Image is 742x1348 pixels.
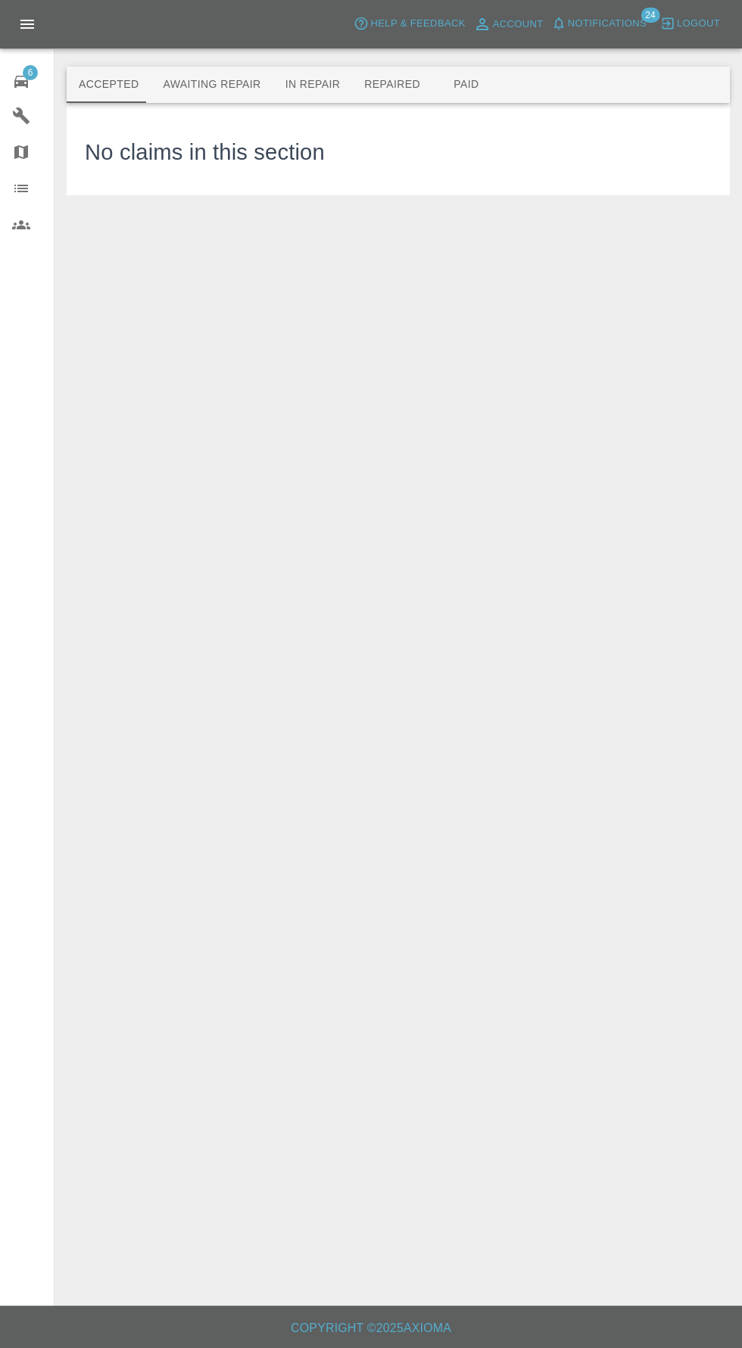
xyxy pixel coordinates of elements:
[9,6,45,42] button: Open drawer
[432,67,500,103] button: Paid
[85,136,325,170] h3: No claims in this section
[493,16,544,33] span: Account
[547,12,650,36] button: Notifications
[23,65,38,80] span: 6
[370,15,465,33] span: Help & Feedback
[350,12,469,36] button: Help & Feedback
[568,15,647,33] span: Notifications
[656,12,724,36] button: Logout
[12,1318,730,1339] h6: Copyright © 2025 Axioma
[273,67,353,103] button: In Repair
[677,15,720,33] span: Logout
[151,67,273,103] button: Awaiting Repair
[67,67,151,103] button: Accepted
[352,67,432,103] button: Repaired
[641,8,659,23] span: 24
[469,12,547,36] a: Account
